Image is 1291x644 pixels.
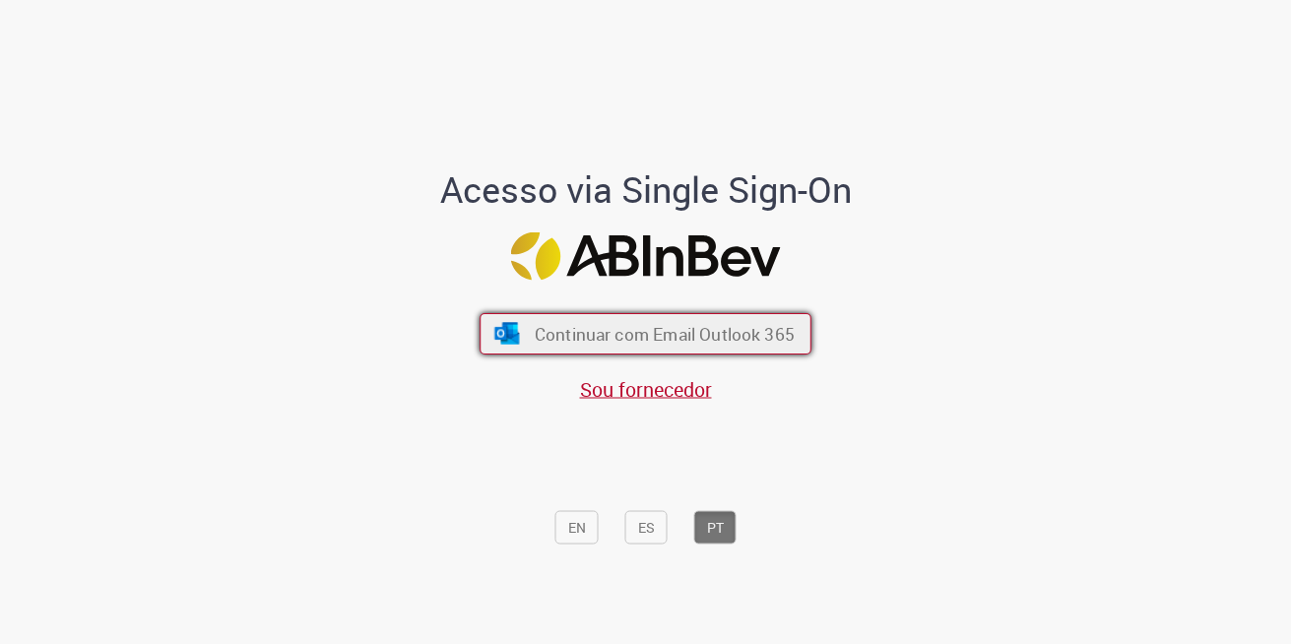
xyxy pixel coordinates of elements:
img: Logo ABInBev [511,232,781,281]
button: PT [694,510,737,544]
button: ES [625,510,668,544]
img: ícone Azure/Microsoft 360 [492,323,521,345]
button: ícone Azure/Microsoft 360 Continuar com Email Outlook 365 [480,313,811,354]
span: Continuar com Email Outlook 365 [535,323,795,346]
a: Sou fornecedor [580,375,712,402]
h1: Acesso via Single Sign-On [372,169,919,209]
button: EN [555,510,599,544]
